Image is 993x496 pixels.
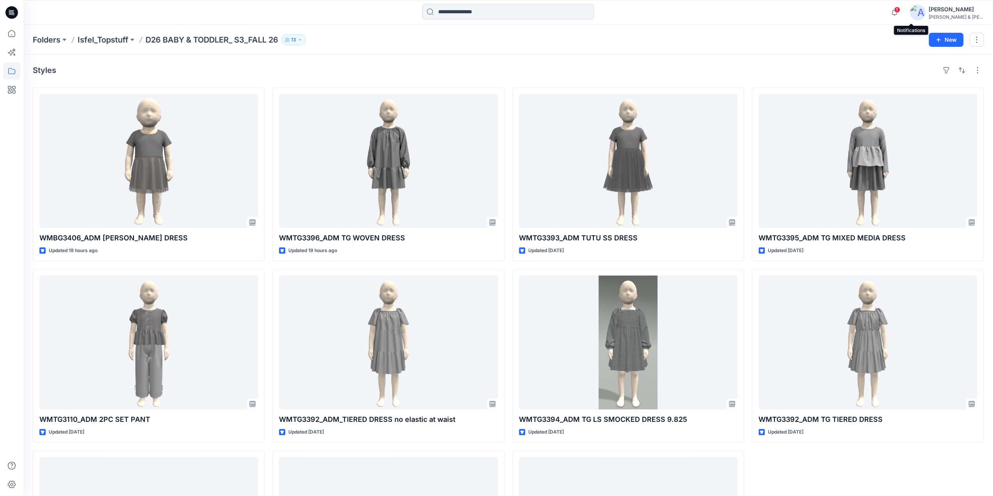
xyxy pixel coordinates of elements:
p: WMTG3392_ADM TG TIERED DRESS [759,414,977,425]
p: WMTG3396_ADM TG WOVEN DRESS [279,233,497,244]
p: Updated 19 hours ago [49,247,98,255]
a: Isfel_Topstuff [78,34,128,45]
p: WMTG3392_ADM_TIERED DRESS no elastic at waist [279,414,497,425]
p: Updated [DATE] [49,428,84,436]
p: WMTG3394_ADM TG LS SMOCKED DRESS 9.825 [519,414,737,425]
button: 13 [281,34,306,45]
img: avatar [910,5,925,20]
p: Updated [DATE] [768,247,803,255]
a: Folders [33,34,60,45]
a: WMTG3110_ADM 2PC SET PANT [39,276,258,409]
p: WMBG3406_ADM [PERSON_NAME] DRESS [39,233,258,244]
a: WMBG3406_ADM BG TUTU DRESS [39,94,258,228]
p: D26 BABY & TODDLER_ S3_FALL 26 [146,34,278,45]
a: WMTG3396_ADM TG WOVEN DRESS [279,94,497,228]
a: WMTG3392_ADM_TIERED DRESS no elastic at waist [279,276,497,409]
a: WMTG3394_ADM TG LS SMOCKED DRESS 9.825 [519,276,737,409]
p: Updated [DATE] [528,428,564,436]
h4: Styles [33,66,56,75]
p: Updated [DATE] [528,247,564,255]
p: WMTG3393_ADM TUTU SS DRESS [519,233,737,244]
a: WMTG3395_ADM TG MIXED MEDIA DRESS [759,94,977,228]
button: New [929,33,963,47]
a: WMTG3392_ADM TG TIERED DRESS [759,276,977,409]
span: 1 [894,7,900,13]
div: [PERSON_NAME] [929,5,983,14]
p: WMTG3110_ADM 2PC SET PANT [39,414,258,425]
p: Updated 19 hours ago [288,247,337,255]
div: [PERSON_NAME] & [PERSON_NAME] [929,14,983,20]
p: Updated [DATE] [288,428,324,436]
p: WMTG3395_ADM TG MIXED MEDIA DRESS [759,233,977,244]
p: 13 [291,36,296,44]
a: WMTG3393_ADM TUTU SS DRESS [519,94,737,228]
p: Updated [DATE] [768,428,803,436]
